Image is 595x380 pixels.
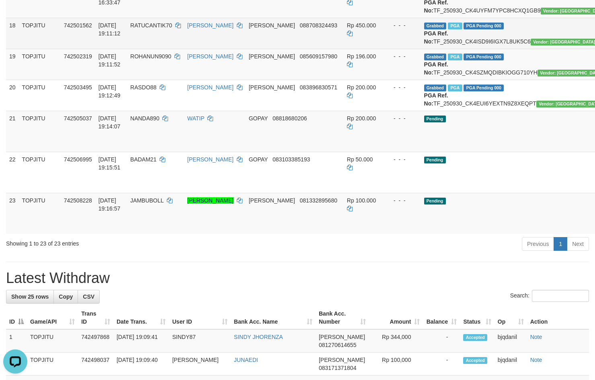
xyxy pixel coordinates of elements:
[448,85,462,91] span: Marked by bjqdanil
[423,329,460,353] td: -
[347,115,376,122] span: Rp 200.000
[6,306,27,329] th: ID: activate to sort column descending
[369,329,423,353] td: Rp 344,000
[424,92,448,107] b: PGA Ref. No:
[78,290,100,304] a: CSV
[319,334,365,340] span: [PERSON_NAME]
[448,54,462,60] span: Marked by bjqdanil
[11,293,49,300] span: Show 25 rows
[234,334,283,340] a: SINDY JHORENZA
[347,22,376,29] span: Rp 450.000
[6,270,589,286] h1: Latest Withdraw
[530,334,542,340] a: Note
[530,357,542,363] a: Note
[423,353,460,376] td: -
[187,22,234,29] a: [PERSON_NAME]
[78,353,113,376] td: 742498037
[53,290,78,304] a: Copy
[98,53,121,68] span: [DATE] 19:11:52
[169,329,230,353] td: SINDY87
[273,115,307,122] span: Incorrect GOPAY pattern: 08818680206
[19,152,61,193] td: TOPJITU
[98,156,121,171] span: [DATE] 19:15:51
[347,53,376,60] span: Rp 196.000
[98,115,121,130] span: [DATE] 19:14:07
[6,80,19,111] td: 20
[424,116,446,122] span: Pending
[19,80,61,111] td: TOPJITU
[387,196,418,204] div: - - -
[347,197,376,204] span: Rp 100.000
[187,115,205,122] a: WATIP
[6,152,19,193] td: 22
[19,18,61,49] td: TOPJITU
[169,306,230,329] th: User ID: activate to sort column ascending
[64,115,92,122] span: 742505037
[464,54,504,60] span: PGA Pending
[27,306,78,329] th: Game/API: activate to sort column ascending
[494,353,527,376] td: bjqdanil
[316,306,369,329] th: Bank Acc. Number: activate to sort column ascending
[64,53,92,60] span: 742502319
[59,293,73,300] span: Copy
[78,306,113,329] th: Trans ID: activate to sort column ascending
[319,357,365,363] span: [PERSON_NAME]
[231,306,316,329] th: Bank Acc. Name: activate to sort column ascending
[27,329,78,353] td: TOPJITU
[6,18,19,49] td: 18
[98,197,121,212] span: [DATE] 19:16:57
[249,156,268,163] span: GOPAY
[64,22,92,29] span: 742501562
[113,353,169,376] td: [DATE] 19:09:40
[300,22,337,29] span: Copy 088708324493 to clipboard
[387,52,418,60] div: - - -
[130,84,156,91] span: RASDO88
[6,49,19,80] td: 19
[64,84,92,91] span: 742503495
[187,197,234,204] a: [PERSON_NAME]
[424,54,447,60] span: Grabbed
[347,84,376,91] span: Rp 200.000
[130,115,159,122] span: NANDA890
[387,155,418,163] div: - - -
[130,197,164,204] span: JAMBUBOLL
[347,156,373,163] span: Rp 50.000
[387,114,418,122] div: - - -
[424,198,446,204] span: Pending
[319,365,356,371] span: Copy 083171371804 to clipboard
[130,22,172,29] span: RATUCANTIK70
[369,306,423,329] th: Amount: activate to sort column ascending
[424,30,448,45] b: PGA Ref. No:
[369,353,423,376] td: Rp 100,000
[64,197,92,204] span: 742508228
[187,156,234,163] a: [PERSON_NAME]
[567,237,589,251] a: Next
[187,84,234,91] a: [PERSON_NAME]
[494,306,527,329] th: Op: activate to sort column ascending
[64,156,92,163] span: 742506995
[249,22,295,29] span: [PERSON_NAME]
[423,306,460,329] th: Balance: activate to sort column ascending
[98,22,121,37] span: [DATE] 19:11:12
[249,53,295,60] span: [PERSON_NAME]
[424,157,446,163] span: Pending
[83,293,94,300] span: CSV
[300,84,337,91] span: Copy 083896830571 to clipboard
[6,236,242,248] div: Showing 1 to 23 of 23 entries
[27,353,78,376] td: TOPJITU
[169,353,230,376] td: [PERSON_NAME]
[130,53,171,60] span: ROHANUN9090
[3,3,27,27] button: Open LiveChat chat widget
[424,23,447,29] span: Grabbed
[448,23,462,29] span: Marked by bjqdanil
[249,115,268,122] span: GOPAY
[19,111,61,152] td: TOPJITU
[387,83,418,91] div: - - -
[19,49,61,80] td: TOPJITU
[6,290,54,304] a: Show 25 rows
[113,306,169,329] th: Date Trans.: activate to sort column ascending
[424,85,447,91] span: Grabbed
[249,197,295,204] span: [PERSON_NAME]
[494,329,527,353] td: bjqdanil
[527,306,589,329] th: Action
